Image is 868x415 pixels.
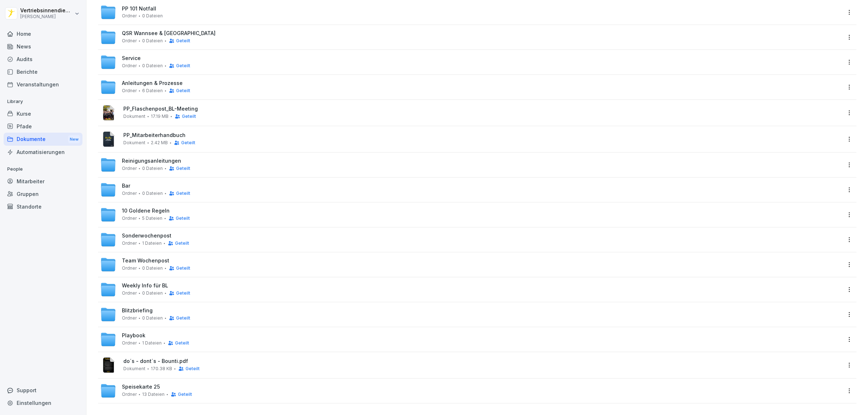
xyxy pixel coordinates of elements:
[142,13,163,18] span: 0 Dateien
[122,241,137,246] span: Ordner
[4,107,82,120] div: Kurse
[122,13,137,18] span: Ordner
[122,166,137,171] span: Ordner
[100,282,841,298] a: Weekly Info für BLOrdner0 DateienGeteilt
[20,14,73,19] p: [PERSON_NAME]
[123,106,841,112] span: PP_Flaschenpost_BL-Meeting
[4,188,82,200] a: Gruppen
[4,96,82,107] p: Library
[100,29,841,45] a: QSR Wannsee & [GEOGRAPHIC_DATA]Ordner0 DateienGeteilt
[4,120,82,133] a: Pfade
[122,392,137,397] span: Ordner
[176,38,190,43] span: Geteilt
[122,30,216,37] span: QSR Wannsee & [GEOGRAPHIC_DATA]
[122,341,137,346] span: Ordner
[142,291,163,296] span: 0 Dateien
[122,283,168,289] span: Weekly Info für BL
[4,40,82,53] a: News
[151,140,168,145] span: 2.42 MB
[122,208,170,214] span: 10 Goldene Regeln
[4,133,82,146] div: Dokumente
[100,232,841,248] a: SonderwochenpostOrdner1 DateienGeteilt
[4,384,82,397] div: Support
[176,88,190,93] span: Geteilt
[176,216,190,221] span: Geteilt
[176,266,190,271] span: Geteilt
[4,397,82,409] div: Einstellungen
[151,366,172,371] span: 170.38 KB
[4,200,82,213] a: Standorte
[175,341,189,346] span: Geteilt
[20,8,73,14] p: Vertriebsinnendienst
[100,54,841,70] a: ServiceOrdner0 DateienGeteilt
[122,6,156,12] span: PP 101 Notfall
[122,63,137,68] span: Ordner
[100,157,841,173] a: ReinigungsanleitungenOrdner0 DateienGeteilt
[100,79,841,95] a: Anleitungen & ProzesseOrdner6 DateienGeteilt
[4,163,82,175] p: People
[122,266,137,271] span: Ordner
[123,358,841,364] span: do´s - dont´s - Bounti.pdf
[176,316,190,321] span: Geteilt
[100,182,841,198] a: BarOrdner0 DateienGeteilt
[100,331,841,347] a: PlaybookOrdner1 DateienGeteilt
[142,88,163,93] span: 6 Dateien
[176,166,190,171] span: Geteilt
[122,88,137,93] span: Ordner
[122,258,169,264] span: Team Wochenpost
[122,233,171,239] span: Sonderwochenpost
[186,366,200,371] span: Geteilt
[123,132,841,138] span: PP_Mitarbeiterhandbuch
[122,333,145,339] span: Playbook
[181,140,195,145] span: Geteilt
[4,175,82,188] a: Mitarbeiter
[4,53,82,65] a: Audits
[176,63,190,68] span: Geteilt
[100,307,841,322] a: BlitzbriefingOrdner0 DateienGeteilt
[176,291,190,296] span: Geteilt
[142,316,163,321] span: 0 Dateien
[175,241,189,246] span: Geteilt
[123,366,145,371] span: Dokument
[142,216,162,221] span: 5 Dateien
[122,308,153,314] span: Blitzbriefing
[142,63,163,68] span: 0 Dateien
[142,392,165,397] span: 13 Dateien
[4,27,82,40] a: Home
[4,133,82,146] a: DokumenteNew
[4,65,82,78] a: Berichte
[142,38,163,43] span: 0 Dateien
[100,383,841,399] a: Speisekarte 25Ordner13 DateienGeteilt
[142,166,163,171] span: 0 Dateien
[122,384,160,390] span: Speisekarte 25
[4,78,82,91] a: Veranstaltungen
[142,266,163,271] span: 0 Dateien
[122,191,137,196] span: Ordner
[122,38,137,43] span: Ordner
[122,80,183,86] span: Anleitungen & Prozesse
[122,316,137,321] span: Ordner
[176,191,190,196] span: Geteilt
[142,341,162,346] span: 1 Dateien
[100,207,841,223] a: 10 Goldene RegelnOrdner5 DateienGeteilt
[142,241,162,246] span: 1 Dateien
[122,216,137,221] span: Ordner
[123,140,145,145] span: Dokument
[123,114,145,119] span: Dokument
[151,114,169,119] span: 17.19 MB
[182,114,196,119] span: Geteilt
[100,4,841,20] a: PP 101 NotfallOrdner0 Dateien
[122,158,181,164] span: Reinigungsanleitungen
[178,392,192,397] span: Geteilt
[4,146,82,158] a: Automatisierungen
[122,55,141,61] span: Service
